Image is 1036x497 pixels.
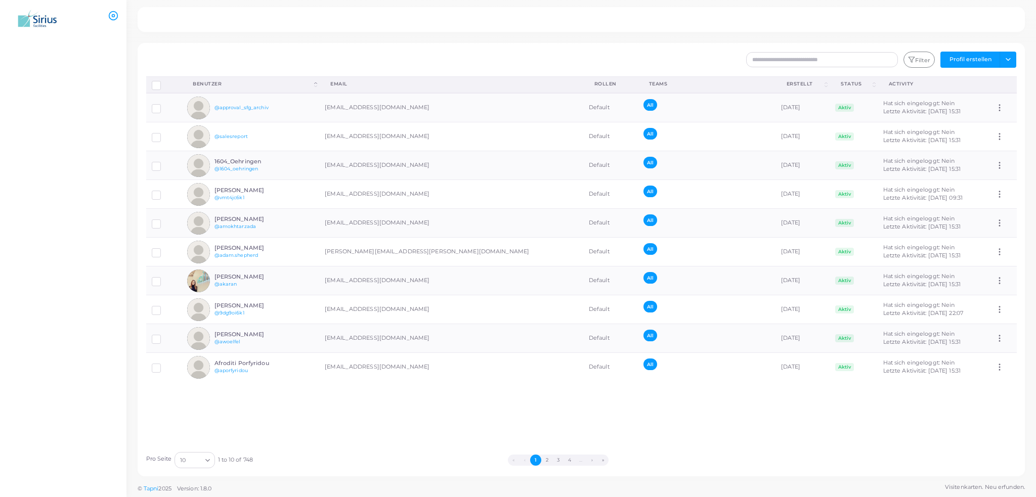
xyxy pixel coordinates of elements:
a: Tapni [144,485,159,492]
td: [EMAIL_ADDRESS][DOMAIN_NAME] [319,122,583,151]
span: Letzte Aktivität: [DATE] 15:31 [883,137,961,144]
span: Hat sich eingeloggt: Nein [883,186,955,193]
a: @awoelfel [214,339,241,344]
td: Default [583,324,638,353]
td: Default [583,151,638,180]
th: Action [989,76,1017,93]
span: Aktiv [835,334,854,342]
h6: 1604_Oehringen [214,158,289,165]
td: [DATE] [775,151,830,180]
span: Aktiv [835,248,854,256]
td: Default [583,93,638,122]
img: logo [9,10,65,28]
button: Filter [903,52,935,68]
span: All [643,214,657,226]
input: Search for option [187,455,201,466]
td: [DATE] [775,295,830,324]
span: All [643,358,657,370]
td: [DATE] [775,93,830,122]
button: Profil erstellen [940,52,1000,68]
img: avatar [187,298,210,321]
span: Letzte Aktivität: [DATE] 09:31 [883,194,963,201]
h6: [PERSON_NAME] [214,187,289,194]
div: Search for option [175,452,215,468]
span: Aktiv [835,104,854,112]
td: [DATE] [775,353,830,382]
h6: [PERSON_NAME] [214,216,289,222]
td: [EMAIL_ADDRESS][DOMAIN_NAME] [319,353,583,382]
img: avatar [187,154,210,177]
span: All [643,99,657,111]
img: avatar [187,97,210,119]
td: Default [583,238,638,266]
span: Hat sich eingeloggt: Nein [883,301,955,308]
span: 10 [180,455,186,466]
h6: [PERSON_NAME] [214,274,289,280]
h6: Afroditi Porfyridou [214,360,289,367]
div: activity [889,80,978,87]
span: Letzte Aktivität: [DATE] 15:31 [883,252,961,259]
img: avatar [187,125,210,148]
a: @amokhtarzada [214,223,256,229]
td: [DATE] [775,266,830,295]
span: Hat sich eingeloggt: Nein [883,330,955,337]
span: All [643,186,657,197]
td: [EMAIL_ADDRESS][DOMAIN_NAME] [319,266,583,295]
td: [DATE] [775,238,830,266]
td: [DATE] [775,180,830,209]
th: Row-selection [146,76,182,93]
td: [DATE] [775,122,830,151]
a: @salesreport [214,133,248,139]
td: [EMAIL_ADDRESS][DOMAIN_NAME] [319,324,583,353]
img: avatar [187,212,210,235]
img: avatar [187,183,210,206]
div: Rollen [594,80,627,87]
span: © [138,484,211,493]
td: [DATE] [775,324,830,353]
td: [EMAIL_ADDRESS][DOMAIN_NAME] [319,151,583,180]
td: Default [583,209,638,238]
span: Letzte Aktivität: [DATE] 15:31 [883,223,961,230]
td: Default [583,353,638,382]
span: Hat sich eingeloggt: Nein [883,244,955,251]
span: All [643,330,657,341]
span: Aktiv [835,161,854,169]
td: [EMAIL_ADDRESS][DOMAIN_NAME] [319,93,583,122]
a: @akaran [214,281,237,287]
button: Go to next page [586,455,597,466]
ul: Pagination [253,455,864,466]
button: Go to page 3 [552,455,564,466]
span: All [643,301,657,312]
img: avatar [187,241,210,263]
td: [PERSON_NAME][EMAIL_ADDRESS][PERSON_NAME][DOMAIN_NAME] [319,238,583,266]
span: Hat sich eingeloggt: Nein [883,359,955,366]
div: Email [330,80,572,87]
button: Go to last page [597,455,609,466]
td: [EMAIL_ADDRESS][DOMAIN_NAME] [319,180,583,209]
td: [EMAIL_ADDRESS][DOMAIN_NAME] [319,295,583,324]
td: [EMAIL_ADDRESS][DOMAIN_NAME] [319,209,583,238]
span: Hat sich eingeloggt: Nein [883,215,955,222]
span: Hat sich eingeloggt: Nein [883,100,955,107]
span: Aktiv [835,219,854,227]
img: avatar [187,356,210,379]
td: [DATE] [775,209,830,238]
span: Hat sich eingeloggt: Nein [883,273,955,280]
div: Benutzer [193,80,312,87]
button: Go to page 1 [530,455,541,466]
div: Erstellt [787,80,823,87]
a: @adam.shepherd [214,252,258,258]
span: 1 to 10 of 748 [218,456,253,464]
button: Go to page 4 [564,455,575,466]
span: Letzte Aktivität: [DATE] 15:31 [883,367,961,374]
span: Hat sich eingeloggt: Nein [883,157,955,164]
span: Aktiv [835,277,854,285]
span: All [643,157,657,168]
span: 2025 [158,484,171,493]
div: Status [841,80,870,87]
span: All [643,272,657,284]
span: Aktiv [835,363,854,371]
a: @1604_oehringen [214,166,258,171]
span: All [643,128,657,140]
